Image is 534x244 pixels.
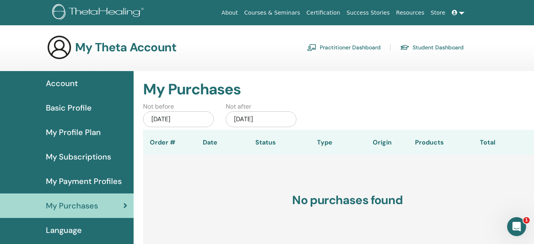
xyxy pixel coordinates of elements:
img: chalkboard-teacher.svg [307,44,317,51]
th: Status [238,130,293,155]
a: Resources [393,6,428,20]
img: logo.png [52,4,147,22]
span: Account [46,77,78,89]
div: Total [444,138,495,147]
h2: My Purchases [143,81,528,99]
span: My Payment Profiles [46,175,122,187]
a: Success Stories [343,6,393,20]
div: [DATE] [143,111,214,127]
th: Origin [357,130,408,155]
a: Courses & Seminars [241,6,304,20]
span: 1 [523,217,530,223]
img: generic-user-icon.jpg [47,35,72,60]
span: Basic Profile [46,102,92,114]
a: Store [428,6,449,20]
a: Practitioner Dashboard [307,41,381,54]
span: Language [46,224,82,236]
th: Type [293,130,357,155]
span: My Subscriptions [46,151,111,163]
label: Not after [226,102,251,111]
th: Order # [143,130,183,155]
a: Certification [303,6,343,20]
th: Products [408,130,444,155]
iframe: Intercom live chat [507,217,526,236]
img: graduation-cap.svg [400,44,409,51]
th: Date [183,130,238,155]
div: [DATE] [226,111,296,127]
span: My Profile Plan [46,126,101,138]
h3: My Theta Account [75,40,176,54]
label: Not before [143,102,174,111]
span: My Purchases [46,200,98,212]
a: About [218,6,241,20]
a: Student Dashboard [400,41,464,54]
